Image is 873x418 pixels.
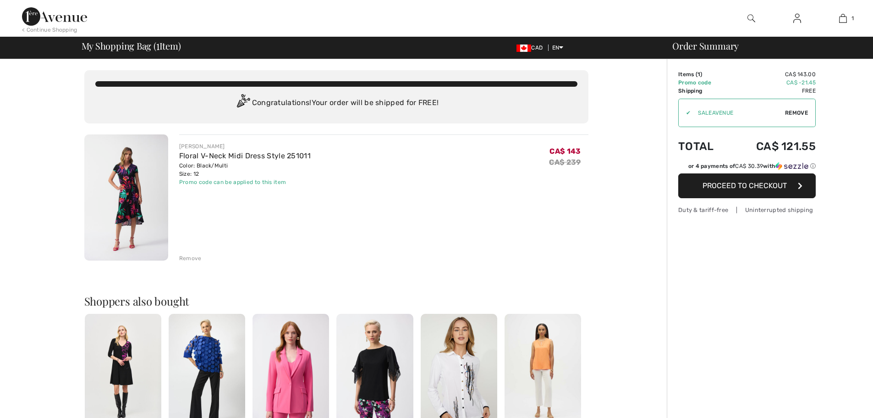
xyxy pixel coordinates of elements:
div: Duty & tariff-free | Uninterrupted shipping [678,206,816,214]
span: 1 [697,71,700,78]
span: 1 [156,39,159,51]
div: [PERSON_NAME] [179,142,311,150]
td: Items ( ) [678,70,730,78]
img: 1ère Avenue [22,7,87,26]
div: Remove [179,254,202,262]
a: Floral V-Neck Midi Dress Style 251011 [179,151,311,160]
div: or 4 payments ofCA$ 30.39withSezzle Click to learn more about Sezzle [678,162,816,173]
span: Proceed to Checkout [703,181,787,190]
td: CA$ 121.55 [730,131,816,162]
img: search the website [747,13,755,24]
td: Total [678,131,730,162]
a: Sign In [786,13,808,24]
span: EN [552,45,564,51]
div: ✔ [679,109,691,117]
td: Shipping [678,87,730,95]
img: Floral V-Neck Midi Dress Style 251011 [84,134,168,261]
span: CAD [516,45,546,51]
span: CA$ 30.39 [735,163,763,169]
a: 1 [820,13,865,24]
img: My Bag [839,13,847,24]
div: Color: Black/Multi Size: 12 [179,162,311,178]
span: 1 [851,14,854,22]
h2: Shoppers also bought [84,295,588,307]
img: Canadian Dollar [516,45,531,52]
span: Remove [785,109,808,117]
td: Free [730,87,816,95]
button: Proceed to Checkout [678,173,816,198]
img: Sezzle [775,162,808,170]
div: Congratulations! Your order will be shipped for FREE! [95,94,577,112]
img: My Info [793,13,801,24]
div: < Continue Shopping [22,26,77,34]
td: Promo code [678,78,730,87]
div: or 4 payments of with [688,162,816,170]
img: Congratulation2.svg [234,94,252,112]
span: My Shopping Bag ( Item) [82,41,181,50]
td: CA$ 143.00 [730,70,816,78]
s: CA$ 239 [549,158,581,167]
div: Order Summary [661,41,868,50]
span: CA$ 143 [549,147,581,156]
input: Promo code [691,99,785,127]
td: CA$ -21.45 [730,78,816,87]
div: Promo code can be applied to this item [179,178,311,186]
